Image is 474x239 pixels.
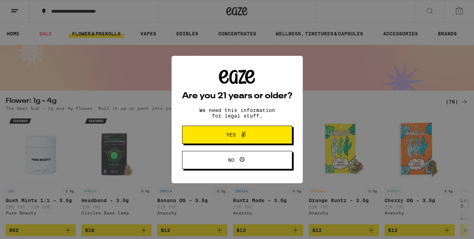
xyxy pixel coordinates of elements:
[182,126,292,144] button: Yes
[226,132,236,137] span: Yes
[193,107,281,119] p: We need this information for legal stuff.
[182,151,292,169] button: No
[228,158,234,162] span: No
[182,92,292,100] h2: Are you 21 years or older?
